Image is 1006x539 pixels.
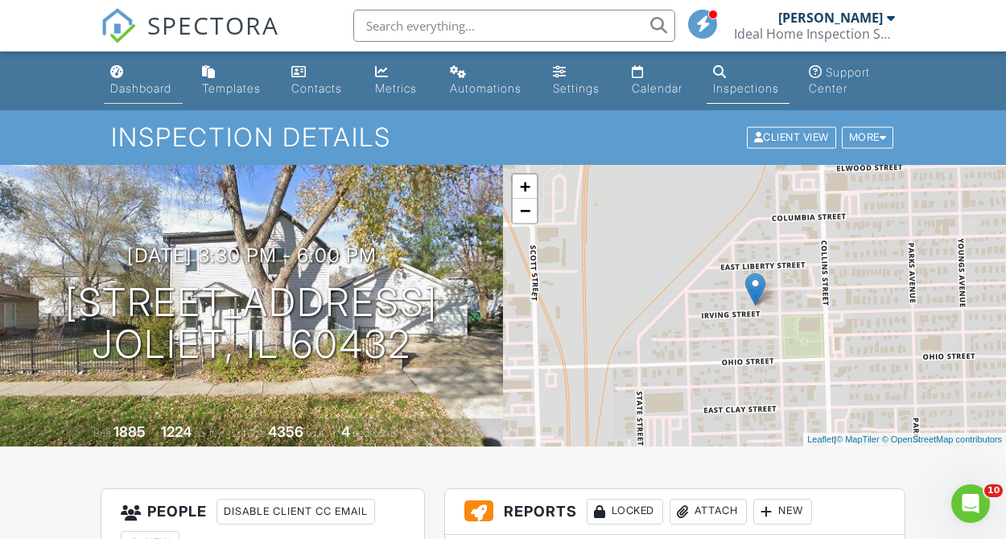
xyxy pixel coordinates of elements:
div: | [803,433,1006,446]
input: Search everything... [353,10,675,42]
span: Built [93,427,111,439]
a: Zoom out [513,199,537,223]
div: Disable Client CC Email [216,499,375,525]
a: Automations (Basic) [443,58,534,104]
a: Zoom in [513,175,537,199]
div: 4 [341,423,350,440]
a: © OpenStreetMap contributors [882,434,1002,444]
div: Attach [670,499,747,525]
span: SPECTORA [147,8,279,42]
span: Lot Size [232,427,266,439]
a: Inspections [707,58,790,104]
div: Metrics [375,81,417,95]
div: Contacts [291,81,342,95]
a: Templates [196,58,272,104]
div: Ideal Home Inspection Services, LLC [734,26,895,42]
div: Dashboard [110,81,171,95]
span: sq.ft. [306,427,326,439]
h1: Inspection Details [111,123,895,151]
iframe: Intercom live chat [951,484,990,523]
span: sq. ft. [194,427,216,439]
a: Dashboard [104,58,183,104]
h3: [DATE] 3:30 pm - 6:00 pm [127,245,377,266]
a: Settings [546,58,612,104]
a: Contacts [285,58,356,104]
div: New [753,499,812,525]
span: bedrooms [353,427,397,439]
div: 4356 [268,423,303,440]
a: Client View [745,130,840,142]
div: Settings [553,81,600,95]
a: Calendar [625,58,694,104]
div: Locked [587,499,663,525]
div: Automations [450,81,522,95]
img: The Best Home Inspection Software - Spectora [101,8,136,43]
div: Inspections [713,81,779,95]
a: © MapTiler [836,434,880,444]
a: Leaflet [807,434,834,444]
div: [PERSON_NAME] [778,10,883,26]
div: Templates [202,81,261,95]
div: Calendar [632,81,682,95]
h1: [STREET_ADDRESS] Joliet, IL 60432 [65,282,438,367]
span: 10 [984,484,1003,497]
a: Metrics [369,58,431,104]
h3: Reports [445,489,905,535]
div: 1224 [161,423,192,440]
div: Client View [747,127,836,149]
div: Support Center [809,65,870,95]
a: Support Center [802,58,902,104]
div: More [842,127,894,149]
a: SPECTORA [101,22,279,56]
div: 1885 [113,423,146,440]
